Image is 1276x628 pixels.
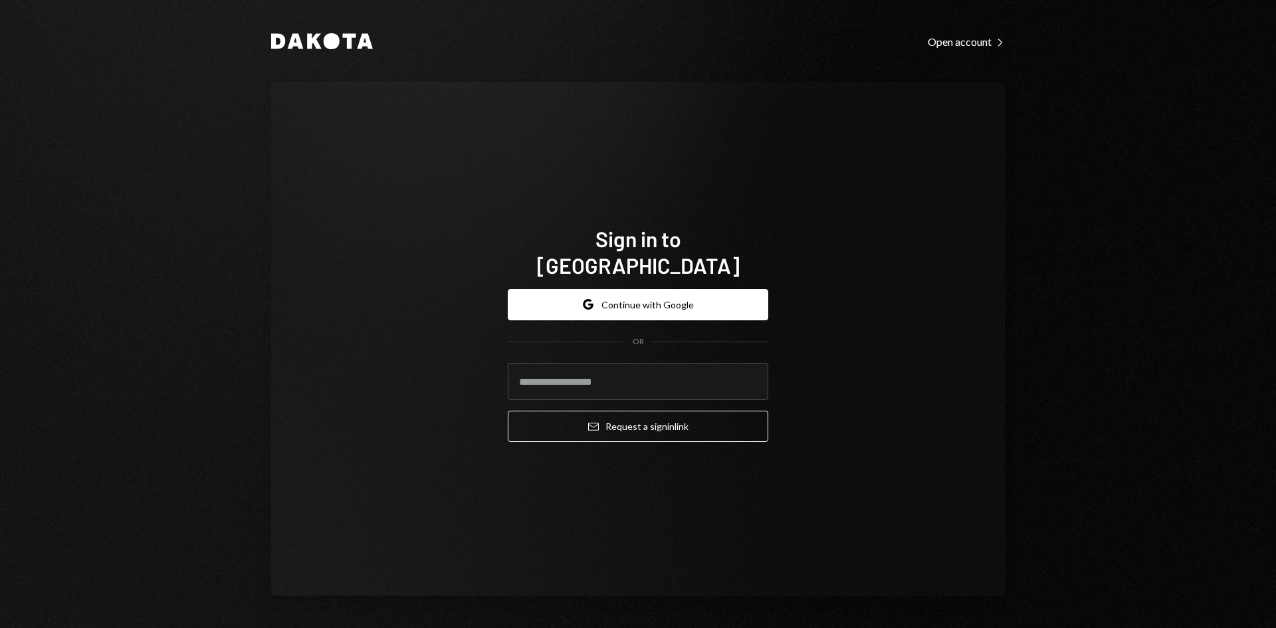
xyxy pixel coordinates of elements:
div: OR [633,336,644,348]
h1: Sign in to [GEOGRAPHIC_DATA] [508,225,768,278]
div: Open account [928,35,1005,49]
button: Continue with Google [508,289,768,320]
button: Request a signinlink [508,411,768,442]
a: Open account [928,34,1005,49]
